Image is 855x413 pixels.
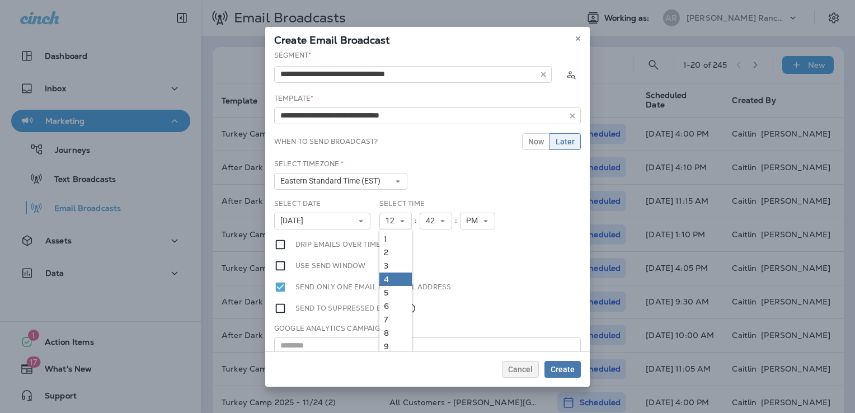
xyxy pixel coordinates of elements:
[295,238,380,251] label: Drip emails over time
[386,216,399,226] span: 12
[379,259,412,273] a: 3
[274,199,321,208] label: Select Date
[426,216,439,226] span: 42
[549,133,581,150] button: Later
[274,51,311,60] label: Segment
[522,133,550,150] button: Now
[420,213,452,229] button: 42
[528,138,544,146] span: Now
[452,213,460,229] div: :
[265,27,590,50] div: Create Email Broadcast
[295,281,451,293] label: Send only one email per email address
[274,159,344,168] label: Select Timezone
[460,213,495,229] button: PM
[274,173,407,190] button: Eastern Standard Time (EST)
[379,199,425,208] label: Select Time
[556,138,575,146] span: Later
[295,260,365,272] label: Use send window
[379,273,412,286] a: 4
[379,246,412,259] a: 2
[274,324,406,333] label: Google Analytics Campaign Title
[379,340,412,353] a: 9
[561,64,581,85] button: Calculate the estimated number of emails to be sent based on selected segment. (This could take a...
[295,302,416,315] label: Send to suppressed emails.
[379,313,412,326] a: 7
[379,213,412,229] button: 12
[502,361,539,378] button: Cancel
[379,286,412,299] a: 5
[379,326,412,340] a: 8
[544,361,581,378] button: Create
[379,232,412,246] a: 1
[551,365,575,373] span: Create
[274,213,370,229] button: [DATE]
[280,216,308,226] span: [DATE]
[274,94,313,103] label: Template
[379,299,412,313] a: 6
[274,137,378,146] label: When to send broadcast?
[466,216,482,226] span: PM
[280,176,385,186] span: Eastern Standard Time (EST)
[412,213,420,229] div: :
[508,365,533,373] span: Cancel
